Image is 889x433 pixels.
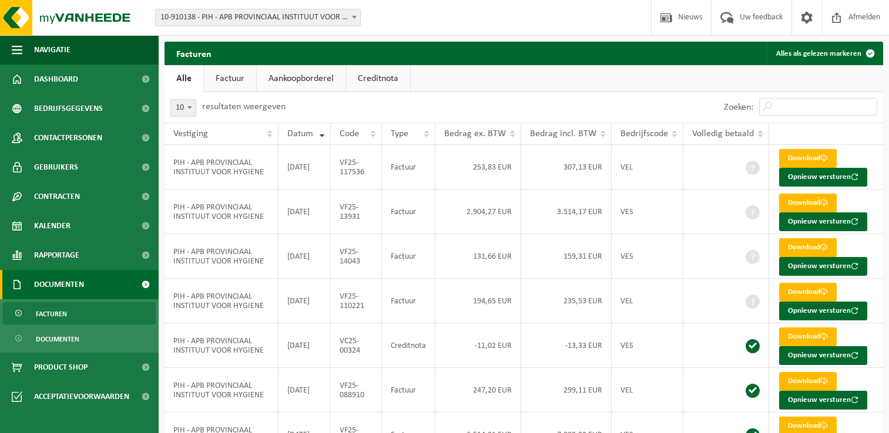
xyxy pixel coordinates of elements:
td: Factuur [382,234,435,279]
td: PIH - APB PROVINCIAAL INSTITUUT VOOR HYGIENE [165,323,279,368]
a: Alle [165,65,203,92]
button: Opnieuw versturen [779,212,867,231]
td: -13,33 EUR [521,323,612,368]
a: Download [779,372,837,391]
td: [DATE] [279,279,331,323]
td: 194,65 EUR [435,279,521,323]
button: Opnieuw versturen [779,302,867,320]
td: 2.904,27 EUR [435,190,521,234]
td: [DATE] [279,323,331,368]
a: Download [779,149,837,168]
button: Opnieuw versturen [779,391,867,410]
span: Documenten [36,328,79,350]
td: 299,11 EUR [521,368,612,412]
span: Product Shop [34,353,88,382]
span: Bedrag ex. BTW [444,129,506,138]
span: Volledig betaald [692,129,754,138]
span: Bedrijfscode [620,129,668,138]
td: [DATE] [279,145,331,190]
span: Rapportage [34,241,79,270]
span: Vestiging [173,129,208,138]
span: Bedrag incl. BTW [530,129,596,138]
span: Bedrijfsgegevens [34,94,103,123]
td: PIH - APB PROVINCIAAL INSTITUUT VOOR HYGIENE [165,145,279,190]
td: 3.514,17 EUR [521,190,612,234]
h2: Facturen [165,42,223,65]
td: VES [612,323,683,368]
td: VF25-088910 [331,368,382,412]
td: 159,31 EUR [521,234,612,279]
button: Opnieuw versturen [779,346,867,365]
a: Download [779,327,837,346]
span: Documenten [34,270,84,299]
span: Kalender [34,211,71,241]
td: Factuur [382,368,435,412]
iframe: chat widget [6,407,196,433]
a: Download [779,283,837,302]
td: -11,02 EUR [435,323,521,368]
td: Factuur [382,279,435,323]
td: [DATE] [279,190,331,234]
a: Creditnota [346,65,410,92]
td: Factuur [382,190,435,234]
td: VF25-13931 [331,190,382,234]
td: 307,13 EUR [521,145,612,190]
span: 10-910138 - PIH - APB PROVINCIAAL INSTITUUT VOOR HYGIENE - ANTWERPEN [155,9,361,26]
td: Factuur [382,145,435,190]
a: Aankoopborderel [257,65,345,92]
td: VEL [612,145,683,190]
a: Download [779,194,837,212]
a: Factuur [204,65,256,92]
td: VEL [612,368,683,412]
a: Documenten [3,327,156,350]
span: 10-910138 - PIH - APB PROVINCIAAL INSTITUUT VOOR HYGIENE - ANTWERPEN [156,9,360,26]
span: Navigatie [34,35,71,65]
span: Datum [287,129,313,138]
td: Creditnota [382,323,435,368]
label: resultaten weergeven [202,102,286,111]
span: 10 [170,99,196,117]
button: Opnieuw versturen [779,168,867,187]
span: Contactpersonen [34,123,102,153]
td: VF25-117536 [331,145,382,190]
td: VF25-110221 [331,279,382,323]
span: Dashboard [34,65,78,94]
td: 131,66 EUR [435,234,521,279]
a: Download [779,238,837,257]
span: Gebruikers [34,153,78,182]
button: Opnieuw versturen [779,257,867,276]
td: [DATE] [279,368,331,412]
button: Alles als gelezen markeren [767,42,882,65]
td: VC25-00324 [331,323,382,368]
td: PIH - APB PROVINCIAAL INSTITUUT VOOR HYGIENE [165,279,279,323]
td: PIH - APB PROVINCIAAL INSTITUUT VOOR HYGIENE [165,190,279,234]
td: 235,53 EUR [521,279,612,323]
label: Zoeken: [724,103,753,112]
td: VES [612,190,683,234]
span: Code [340,129,359,138]
span: Facturen [36,303,67,325]
td: PIH - APB PROVINCIAAL INSTITUUT VOOR HYGIENE [165,368,279,412]
a: Facturen [3,302,156,324]
td: 253,83 EUR [435,145,521,190]
td: 247,20 EUR [435,368,521,412]
td: [DATE] [279,234,331,279]
span: Type [391,129,408,138]
td: VF25-14043 [331,234,382,279]
td: VEL [612,279,683,323]
span: Contracten [34,182,80,211]
td: VES [612,234,683,279]
span: 10 [171,100,196,116]
span: Acceptatievoorwaarden [34,382,129,411]
td: PIH - APB PROVINCIAAL INSTITUUT VOOR HYGIENE [165,234,279,279]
